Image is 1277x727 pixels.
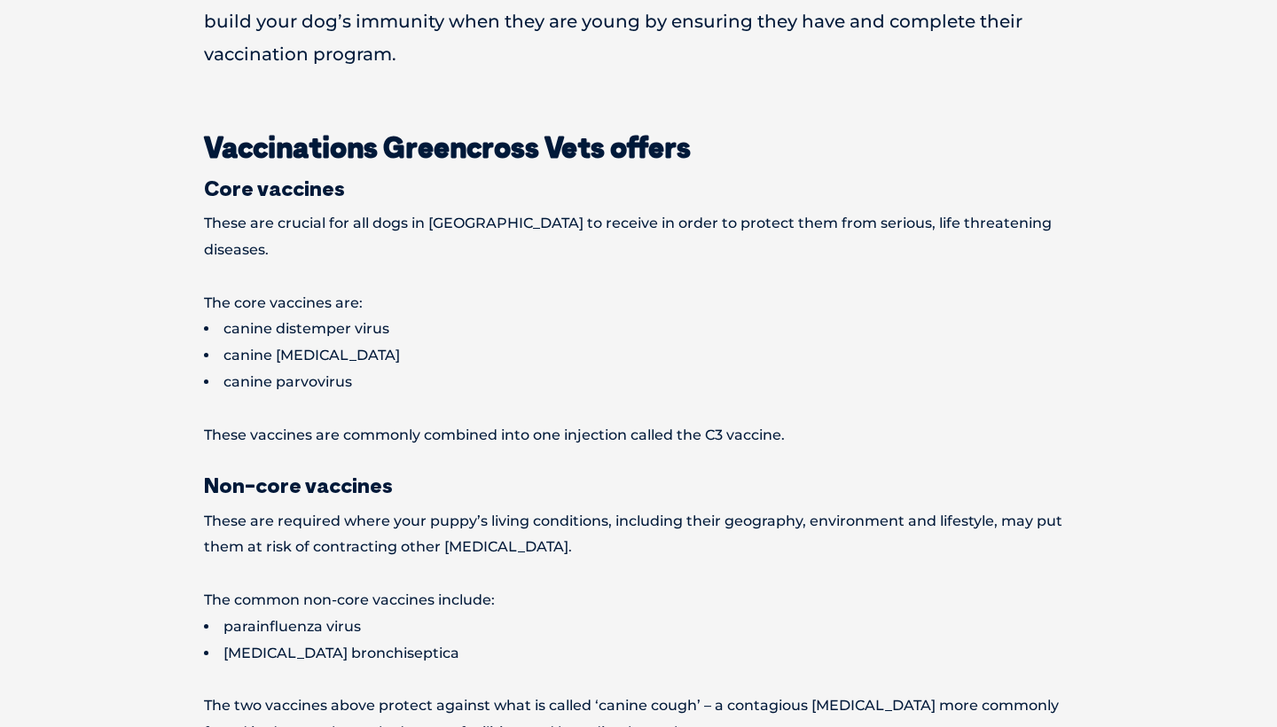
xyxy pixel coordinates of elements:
[204,177,1073,199] h3: Core vaccines
[204,342,1073,369] li: canine [MEDICAL_DATA]
[204,290,1073,317] p: The core vaccines are:
[204,614,1073,640] li: parainfluenza virus
[204,587,1073,614] p: The common non-core vaccines include:
[204,210,1073,263] p: These are crucial for all dogs in [GEOGRAPHIC_DATA] to receive in order to protect them from seri...
[1242,81,1260,98] button: Search
[204,369,1073,395] li: canine parvovirus
[204,508,1073,561] p: These are required where your puppy’s living conditions, including their geography, environment a...
[204,316,1073,342] li: canine distemper virus
[204,129,691,165] strong: Vaccinations Greencross Vets offers
[204,474,1073,496] h3: Non-core vaccines
[204,422,1073,449] p: These vaccines are commonly combined into one injection called the C3 vaccine.
[204,640,1073,667] li: [MEDICAL_DATA] bronchiseptica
